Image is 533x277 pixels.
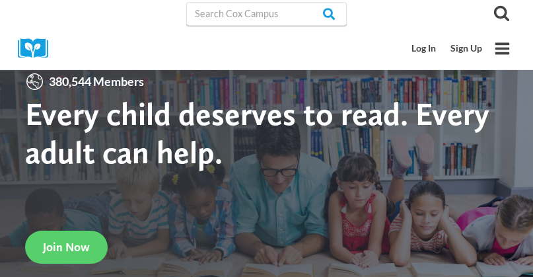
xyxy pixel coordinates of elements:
[44,72,149,91] span: 380,544 Members
[405,36,489,61] nav: Secondary Mobile Navigation
[18,38,57,59] img: Cox Campus
[43,240,90,254] span: Join Now
[25,95,489,171] strong: Every child deserves to read. Every adult can help.
[489,36,515,61] button: Open menu
[443,36,489,61] a: Sign Up
[186,2,347,26] input: Search Cox Campus
[405,36,444,61] a: Log In
[25,231,108,263] a: Join Now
